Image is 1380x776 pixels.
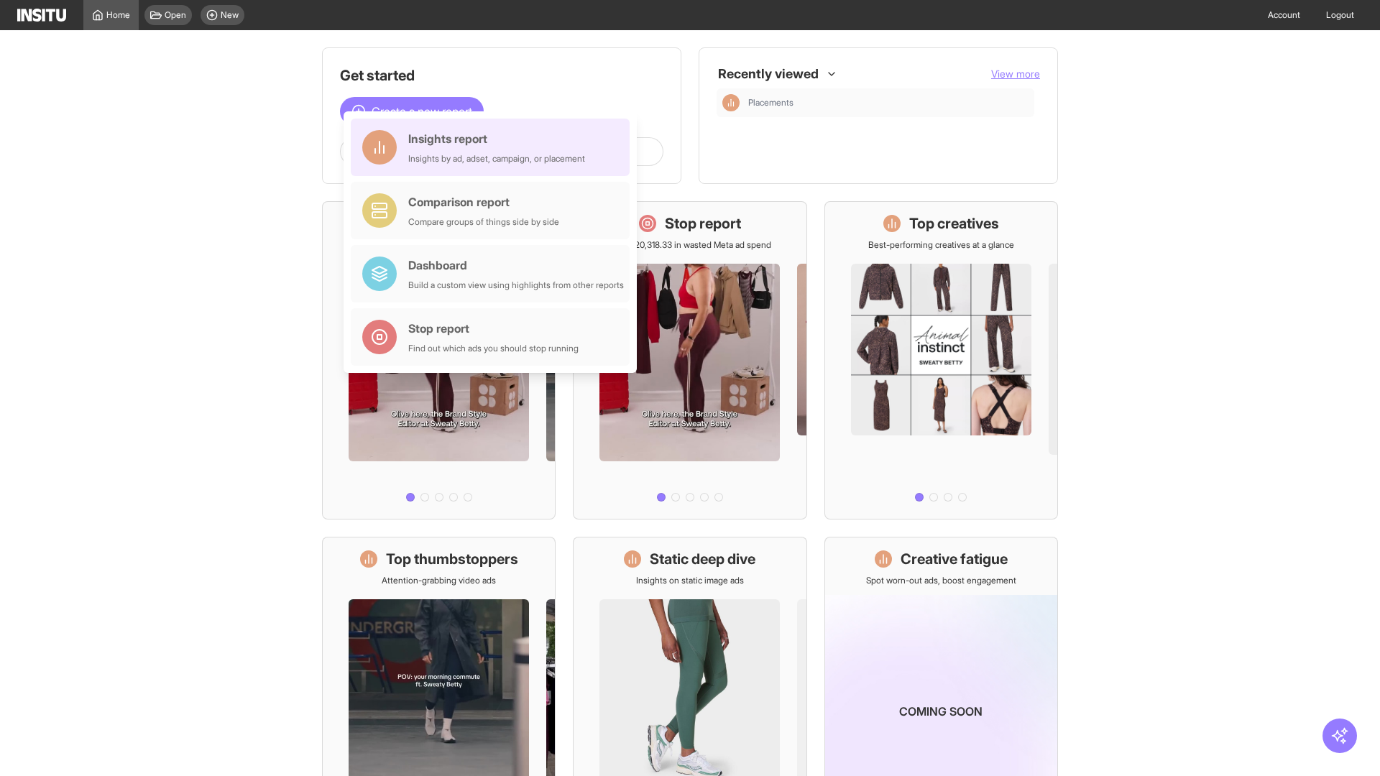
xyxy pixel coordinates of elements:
[17,9,66,22] img: Logo
[909,213,999,234] h1: Top creatives
[408,153,585,165] div: Insights by ad, adset, campaign, or placement
[408,343,579,354] div: Find out which ads you should stop running
[636,575,744,586] p: Insights on static image ads
[340,65,663,86] h1: Get started
[748,97,793,108] span: Placements
[322,201,556,519] a: What's live nowSee all active ads instantly
[824,201,1058,519] a: Top creativesBest-performing creatives at a glance
[165,9,186,21] span: Open
[722,94,740,111] div: Insights
[650,549,755,569] h1: Static deep dive
[991,67,1040,81] button: View more
[748,97,1029,108] span: Placements
[868,239,1014,251] p: Best-performing creatives at a glance
[221,9,239,21] span: New
[991,68,1040,80] span: View more
[106,9,130,21] span: Home
[408,130,585,147] div: Insights report
[573,201,806,519] a: Stop reportSave £20,318.33 in wasted Meta ad spend
[382,575,496,586] p: Attention-grabbing video ads
[609,239,771,251] p: Save £20,318.33 in wasted Meta ad spend
[408,280,624,291] div: Build a custom view using highlights from other reports
[340,97,484,126] button: Create a new report
[665,213,741,234] h1: Stop report
[386,549,518,569] h1: Top thumbstoppers
[408,216,559,228] div: Compare groups of things side by side
[408,320,579,337] div: Stop report
[408,193,559,211] div: Comparison report
[372,103,472,120] span: Create a new report
[408,257,624,274] div: Dashboard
